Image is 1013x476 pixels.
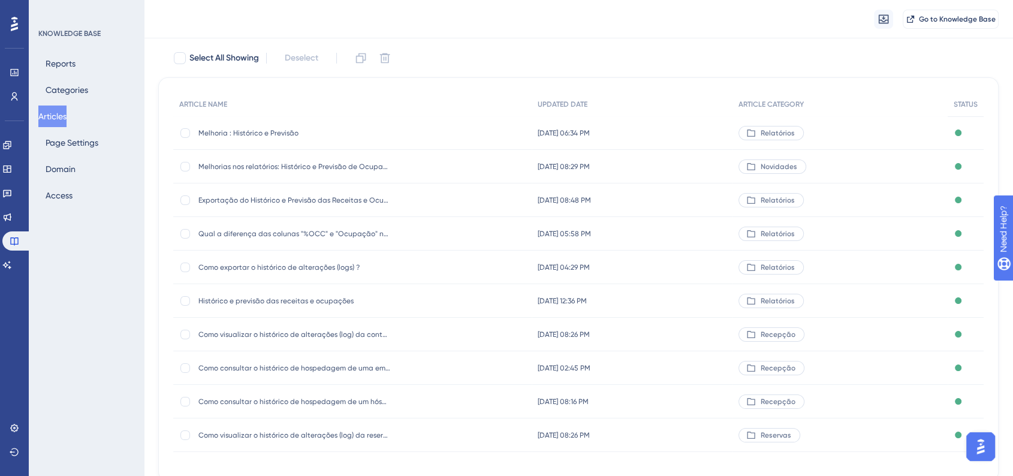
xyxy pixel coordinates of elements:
[538,229,591,239] span: [DATE] 05:58 PM
[198,263,390,272] span: Como exportar o histórico de alterações (logs) ?
[38,185,80,206] button: Access
[38,132,105,153] button: Page Settings
[28,3,75,17] span: Need Help?
[38,106,67,127] button: Articles
[761,162,797,171] span: Novidades
[198,363,390,373] span: Como consultar o histórico de hospedagem de uma empresa?
[198,162,390,171] span: Melhorias nos relatórios: Histórico e Previsão de Ocupação e de Histórico e Previsão das Receitas...
[38,79,95,101] button: Categories
[285,51,318,65] span: Deselect
[538,430,590,440] span: [DATE] 08:26 PM
[538,195,591,205] span: [DATE] 08:48 PM
[761,363,795,373] span: Recepção
[761,128,795,138] span: Relatórios
[198,229,390,239] span: Qual a diferença das colunas "%OCC" e "Ocupação" no relatório: Histórico e previsão das receitas ...
[538,100,587,109] span: UPDATED DATE
[538,263,590,272] span: [DATE] 04:29 PM
[761,330,795,339] span: Recepção
[538,296,587,306] span: [DATE] 12:36 PM
[963,429,999,465] iframe: UserGuiding AI Assistant Launcher
[761,229,795,239] span: Relatórios
[189,51,259,65] span: Select All Showing
[198,296,390,306] span: Histórico e previsão das receitas e ocupações
[198,397,390,406] span: Como consultar o histórico de hospedagem de um hóspede?
[538,128,590,138] span: [DATE] 06:34 PM
[198,195,390,205] span: Exportação do Histórico e Previsão das Receitas e Ocupações dos Apartamentos
[538,363,590,373] span: [DATE] 02:45 PM
[198,330,390,339] span: Como visualizar o histórico de alterações (log) da conta?
[538,330,590,339] span: [DATE] 08:26 PM
[198,128,390,138] span: Melhoria : Histórico e Previsão
[761,397,795,406] span: Recepção
[761,263,795,272] span: Relatórios
[198,430,390,440] span: Como visualizar o histórico de alterações (log) da reserva?
[538,162,590,171] span: [DATE] 08:29 PM
[761,195,795,205] span: Relatórios
[38,29,101,38] div: KNOWLEDGE BASE
[38,53,83,74] button: Reports
[738,100,804,109] span: ARTICLE CATEGORY
[761,296,795,306] span: Relatórios
[954,100,978,109] span: STATUS
[179,100,227,109] span: ARTICLE NAME
[919,14,996,24] span: Go to Knowledge Base
[38,158,83,180] button: Domain
[538,397,589,406] span: [DATE] 08:16 PM
[903,10,999,29] button: Go to Knowledge Base
[761,430,791,440] span: Reservas
[274,47,329,69] button: Deselect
